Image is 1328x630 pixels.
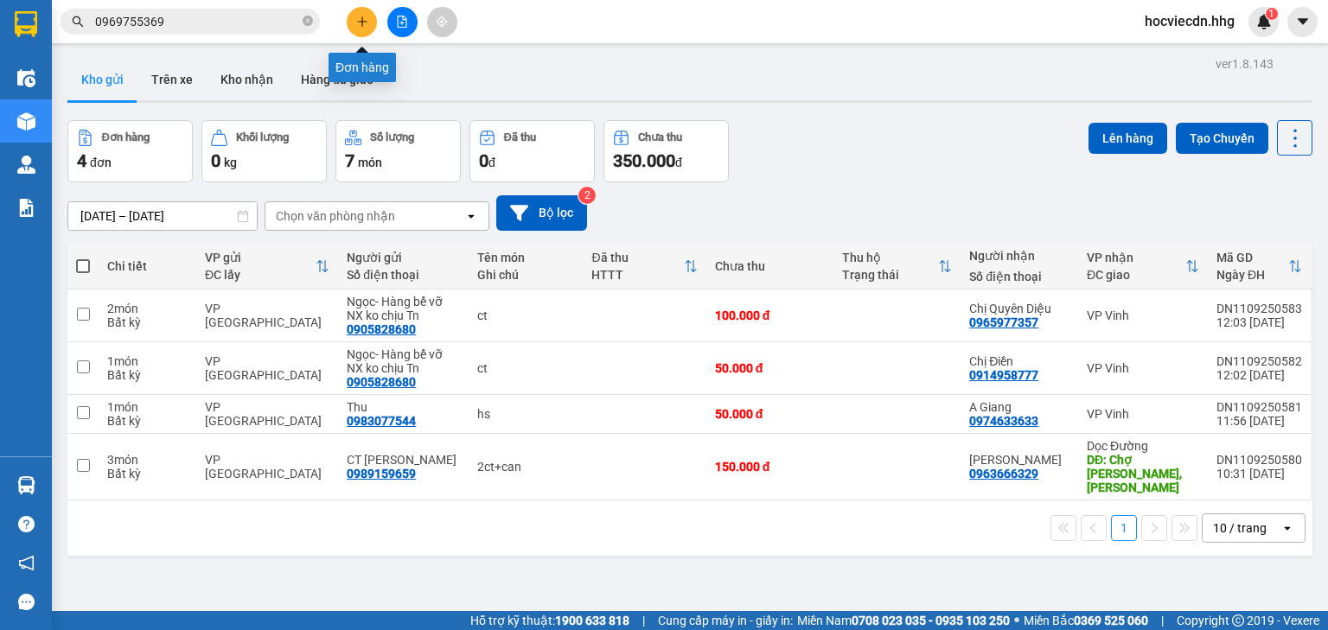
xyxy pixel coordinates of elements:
[583,244,705,290] th: Toggle SortBy
[1216,268,1288,282] div: Ngày ĐH
[591,268,683,282] div: HTTT
[1216,467,1302,480] div: 10:31 [DATE]
[1216,54,1274,73] div: ver 1.8.143
[1111,515,1137,541] button: 1
[107,259,188,273] div: Chi tiết
[205,302,329,329] div: VP [GEOGRAPHIC_DATA]
[969,354,1069,368] div: Chị Điền
[15,11,37,37] img: logo-vxr
[969,453,1069,467] div: Anh Dũng
[675,156,682,169] span: đ
[969,414,1038,428] div: 0974633633
[1087,439,1199,453] div: Dọc Đường
[205,354,329,382] div: VP [GEOGRAPHIC_DATA]
[470,611,629,630] span: Hỗ trợ kỹ thuật:
[396,16,408,28] span: file-add
[1287,7,1318,37] button: caret-down
[17,69,35,87] img: warehouse-icon
[347,347,460,375] div: Ngọc- Hàng bể vỡ NX ko chịu Tn
[715,309,825,322] div: 100.000 đ
[1256,14,1272,29] img: icon-new-feature
[207,59,287,100] button: Kho nhận
[969,270,1069,283] div: Số điện thoại
[477,407,575,421] div: hs
[797,611,1010,630] span: Miền Nam
[224,156,237,169] span: kg
[1161,611,1164,630] span: |
[969,368,1038,382] div: 0914958777
[102,131,150,143] div: Đơn hàng
[335,120,461,182] button: Số lượng7món
[488,156,495,169] span: đ
[201,120,327,182] button: Khối lượng0kg
[715,407,825,421] div: 50.000 đ
[969,249,1069,263] div: Người nhận
[477,460,575,474] div: 2ct+can
[715,361,825,375] div: 50.000 đ
[642,611,645,630] span: |
[1268,8,1274,20] span: 1
[107,354,188,368] div: 1 món
[77,150,86,171] span: 4
[833,244,961,290] th: Toggle SortBy
[1024,611,1148,630] span: Miền Bắc
[347,400,460,414] div: Thu
[107,467,188,480] div: Bất kỳ
[107,368,188,382] div: Bất kỳ
[1131,10,1248,32] span: hocviecdn.hhg
[1216,354,1302,368] div: DN1109250582
[18,555,35,571] span: notification
[107,302,188,315] div: 2 món
[211,150,220,171] span: 0
[303,16,313,26] span: close-circle
[205,400,329,428] div: VP [GEOGRAPHIC_DATA]
[969,315,1038,329] div: 0965977357
[464,209,478,223] svg: open
[1216,414,1302,428] div: 11:56 [DATE]
[345,150,354,171] span: 7
[842,268,938,282] div: Trạng thái
[107,315,188,329] div: Bất kỳ
[1280,521,1294,535] svg: open
[347,7,377,37] button: plus
[72,16,84,28] span: search
[1216,302,1302,315] div: DN1109250583
[205,268,316,282] div: ĐC lấy
[1208,244,1311,290] th: Toggle SortBy
[477,361,575,375] div: ct
[205,453,329,480] div: VP [GEOGRAPHIC_DATA]
[969,400,1069,414] div: A Giang
[347,268,460,282] div: Số điện thoại
[18,594,35,610] span: message
[603,120,729,182] button: Chưa thu350.000đ
[1074,614,1148,627] strong: 0369 525 060
[356,16,368,28] span: plus
[68,202,257,230] input: Select a date range.
[287,59,387,100] button: Hàng đã giao
[1089,123,1167,154] button: Lên hàng
[1266,8,1278,20] sup: 1
[95,12,299,31] input: Tìm tên, số ĐT hoặc mã đơn
[1087,453,1199,494] div: DĐ: Chợ Mai Trang, Cửa Hội
[347,453,460,467] div: CT Kim Thịnh Cường
[67,120,193,182] button: Đơn hàng4đơn
[496,195,587,231] button: Bộ lọc
[347,295,460,322] div: Ngọc- Hàng bể vỡ NX ko chịu Tn
[1087,251,1185,264] div: VP nhận
[347,414,416,428] div: 0983077544
[358,156,382,169] span: món
[715,460,825,474] div: 150.000 đ
[17,112,35,130] img: warehouse-icon
[90,156,112,169] span: đơn
[1087,407,1199,421] div: VP Vinh
[578,187,596,204] sup: 2
[205,251,316,264] div: VP gửi
[477,309,575,322] div: ct
[1232,614,1244,627] span: copyright
[1295,14,1311,29] span: caret-down
[613,150,675,171] span: 350.000
[479,150,488,171] span: 0
[329,53,396,82] div: Đơn hàng
[347,467,416,480] div: 0989159659
[477,251,575,264] div: Tên món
